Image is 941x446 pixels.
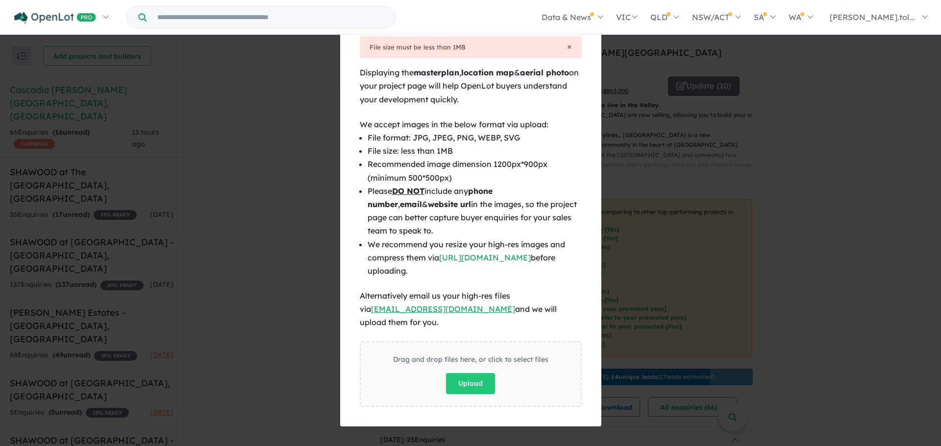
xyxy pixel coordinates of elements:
[368,158,582,184] li: Recommended image dimension 1200px*900px (minimum 500*500px)
[368,185,582,238] li: Please include any , & in the images, so the project page can better capture buyer enquiries for ...
[567,41,572,52] span: ×
[368,144,582,158] li: File size: less than 1MB
[360,66,582,106] div: Displaying the , & on your project page will help OpenLot buyers understand your development quic...
[392,186,424,196] u: DO NOT
[439,253,531,262] a: [URL][DOMAIN_NAME]
[370,42,572,53] div: File size must be less than 1MB
[428,199,471,209] b: website url
[461,68,514,77] b: location map
[520,68,569,77] b: aerial photo
[400,199,422,209] b: email
[371,304,515,314] a: [EMAIL_ADDRESS][DOMAIN_NAME]
[368,131,582,144] li: File format: JPG, JPEG, PNG, WEBP, SVG
[360,289,582,329] div: Alternatively email us your high-res files via and we will upload them for you.
[149,7,393,28] input: Try estate name, suburb, builder or developer
[14,12,96,24] img: Openlot PRO Logo White
[567,42,572,51] button: Close
[446,373,495,394] button: Upload
[368,238,582,278] li: We recommend you resize your high-res images and compress them via before uploading.
[414,68,459,77] b: masterplan
[830,12,915,22] span: [PERSON_NAME].tol...
[368,186,493,209] b: phone number
[393,354,548,366] div: Drag and drop files here, or click to select files
[360,118,582,131] div: We accept images in the below format via upload:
